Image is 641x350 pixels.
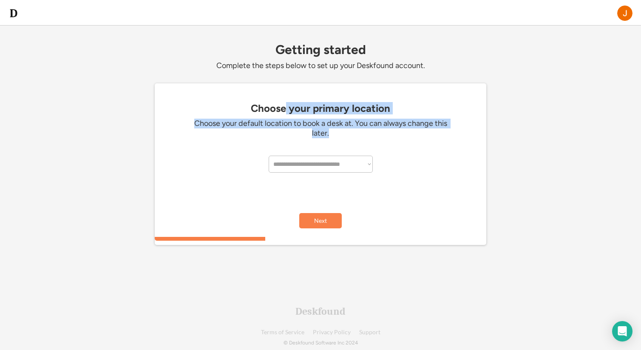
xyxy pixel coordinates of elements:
div: 33.3333333333333% [156,237,488,241]
div: Choose your primary location [159,102,482,114]
img: ACg8ocKA6UXMNpiNqXg2hASJ1V_bHFCWoUiiEk1baO2-l8_EpZJq5g=s96-c [617,6,632,21]
div: Complete the steps below to set up your Deskfound account. [155,61,486,71]
div: Choose your default location to book a desk at. You can always change this later. [193,119,448,139]
button: Next [299,213,342,228]
a: Support [359,329,380,336]
div: Deskfound [295,306,346,316]
img: d-whitebg.png [9,8,19,18]
div: Getting started [155,43,486,57]
div: Open Intercom Messenger [612,321,632,341]
a: Privacy Policy [313,329,351,336]
a: Terms of Service [261,329,304,336]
